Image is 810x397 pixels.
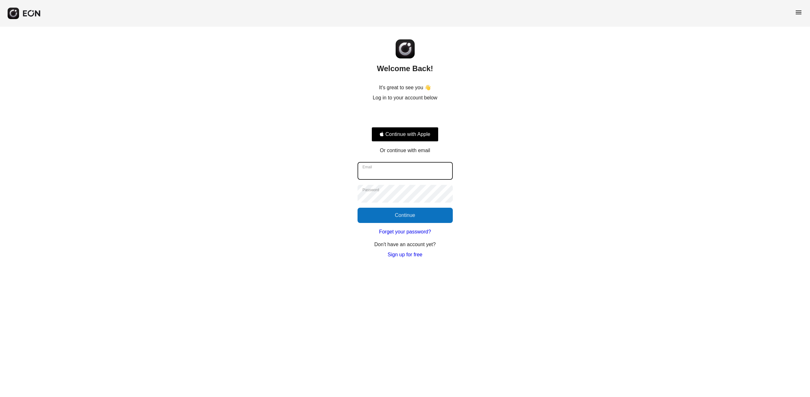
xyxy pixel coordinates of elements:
[363,165,372,170] label: Email
[373,94,438,102] p: Log in to your account below
[377,64,433,74] h2: Welcome Back!
[379,228,431,236] a: Forget your password?
[379,84,431,91] p: It's great to see you 👋
[358,208,453,223] button: Continue
[372,127,438,142] button: Signin with apple ID
[380,147,430,154] p: Or continue with email
[388,251,422,259] a: Sign up for free
[374,241,436,248] p: Don't have an account yet?
[368,109,442,123] iframe: Sign in with Google Button
[363,187,379,192] label: Password
[795,9,802,16] span: menu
